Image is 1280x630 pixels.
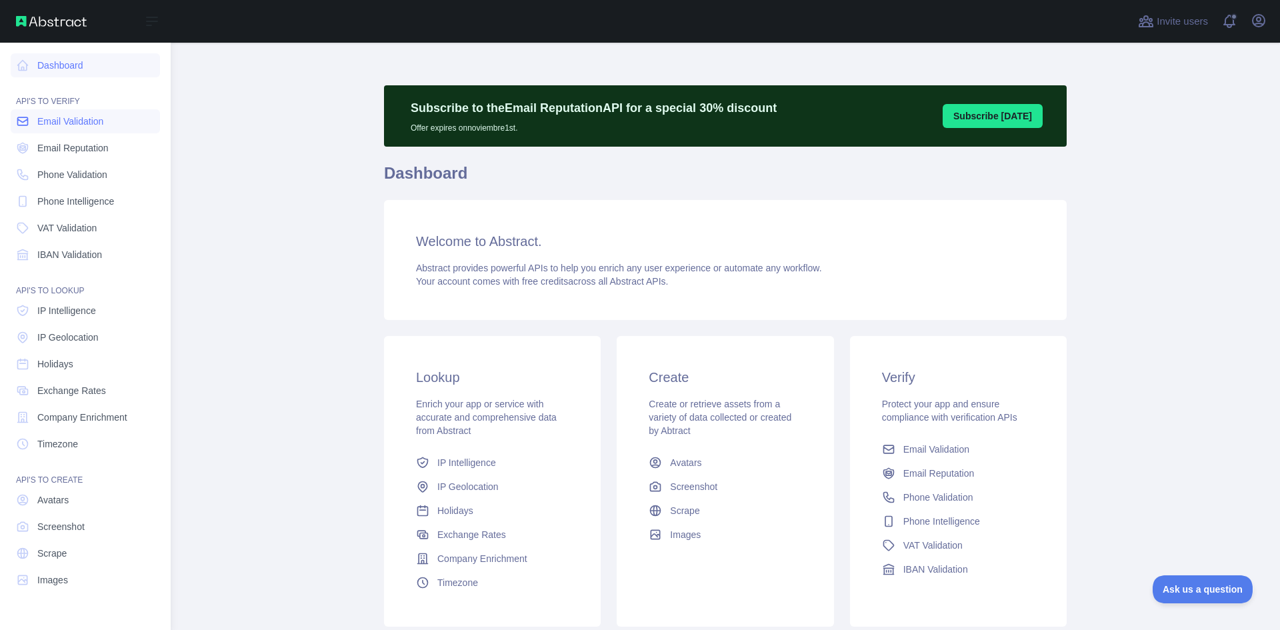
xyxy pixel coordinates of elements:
[649,399,791,436] span: Create or retrieve assets from a variety of data collected or created by Abtract
[670,504,699,517] span: Scrape
[877,557,1040,581] a: IBAN Validation
[37,573,68,587] span: Images
[11,568,160,592] a: Images
[384,163,1067,195] h1: Dashboard
[11,53,160,77] a: Dashboard
[411,547,574,571] a: Company Enrichment
[11,109,160,133] a: Email Validation
[11,269,160,296] div: API'S TO LOOKUP
[411,117,777,133] p: Offer expires on noviembre 1st.
[416,368,569,387] h3: Lookup
[903,563,968,576] span: IBAN Validation
[411,499,574,523] a: Holidays
[37,493,69,507] span: Avatars
[37,384,106,397] span: Exchange Rates
[37,411,127,424] span: Company Enrichment
[903,515,980,528] span: Phone Intelligence
[670,528,701,541] span: Images
[643,475,807,499] a: Screenshot
[437,480,499,493] span: IP Geolocation
[11,216,160,240] a: VAT Validation
[11,325,160,349] a: IP Geolocation
[37,304,96,317] span: IP Intelligence
[11,299,160,323] a: IP Intelligence
[11,189,160,213] a: Phone Intelligence
[11,163,160,187] a: Phone Validation
[416,263,822,273] span: Abstract provides powerful APIs to help you enrich any user experience or automate any workflow.
[1153,575,1253,603] iframe: Toggle Customer Support
[437,456,496,469] span: IP Intelligence
[437,576,478,589] span: Timezone
[37,357,73,371] span: Holidays
[670,456,701,469] span: Avatars
[11,136,160,160] a: Email Reputation
[11,515,160,539] a: Screenshot
[643,523,807,547] a: Images
[411,451,574,475] a: IP Intelligence
[37,520,85,533] span: Screenshot
[670,480,717,493] span: Screenshot
[37,115,103,128] span: Email Validation
[437,504,473,517] span: Holidays
[416,276,668,287] span: Your account comes with across all Abstract APIs.
[37,547,67,560] span: Scrape
[11,405,160,429] a: Company Enrichment
[903,491,973,504] span: Phone Validation
[877,485,1040,509] a: Phone Validation
[37,331,99,344] span: IP Geolocation
[411,475,574,499] a: IP Geolocation
[522,276,568,287] span: free credits
[411,571,574,595] a: Timezone
[1157,14,1208,29] span: Invite users
[11,379,160,403] a: Exchange Rates
[11,243,160,267] a: IBAN Validation
[11,80,160,107] div: API'S TO VERIFY
[903,443,969,456] span: Email Validation
[37,168,107,181] span: Phone Validation
[11,432,160,456] a: Timezone
[903,467,975,480] span: Email Reputation
[877,533,1040,557] a: VAT Validation
[11,488,160,512] a: Avatars
[882,368,1035,387] h3: Verify
[877,437,1040,461] a: Email Validation
[943,104,1043,128] button: Subscribe [DATE]
[11,459,160,485] div: API'S TO CREATE
[411,99,777,117] p: Subscribe to the Email Reputation API for a special 30 % discount
[11,541,160,565] a: Scrape
[1135,11,1211,32] button: Invite users
[37,437,78,451] span: Timezone
[877,509,1040,533] a: Phone Intelligence
[649,368,801,387] h3: Create
[437,528,506,541] span: Exchange Rates
[37,195,114,208] span: Phone Intelligence
[877,461,1040,485] a: Email Reputation
[643,499,807,523] a: Scrape
[903,539,963,552] span: VAT Validation
[416,399,557,436] span: Enrich your app or service with accurate and comprehensive data from Abstract
[11,352,160,376] a: Holidays
[37,248,102,261] span: IBAN Validation
[37,221,97,235] span: VAT Validation
[882,399,1017,423] span: Protect your app and ensure compliance with verification APIs
[643,451,807,475] a: Avatars
[437,552,527,565] span: Company Enrichment
[411,523,574,547] a: Exchange Rates
[37,141,109,155] span: Email Reputation
[16,16,87,27] img: Abstract API
[416,232,1035,251] h3: Welcome to Abstract.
